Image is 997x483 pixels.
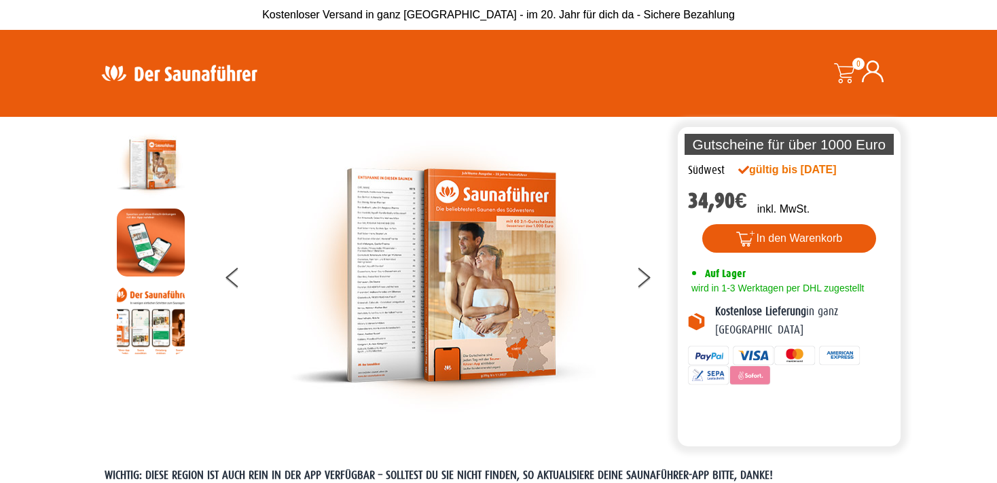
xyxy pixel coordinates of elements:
p: Gutscheine für über 1000 Euro [685,134,894,155]
button: In den Warenkorb [702,224,877,253]
span: Auf Lager [705,267,746,280]
b: Kostenlose Lieferung [715,305,806,318]
span: 0 [852,58,865,70]
bdi: 34,90 [688,188,747,213]
div: gültig bis [DATE] [738,162,866,178]
span: € [735,188,747,213]
span: Kostenloser Versand in ganz [GEOGRAPHIC_DATA] - im 20. Jahr für dich da - Sichere Bezahlung [262,9,735,20]
div: Südwest [688,162,725,179]
img: der-saunafuehrer-2025-suedwest [117,130,185,198]
img: der-saunafuehrer-2025-suedwest [290,130,596,421]
p: in ganz [GEOGRAPHIC_DATA] [715,303,890,339]
span: WICHTIG: DIESE REGION IST AUCH REIN IN DER APP VERFÜGBAR – SOLLTEST DU SIE NICHT FINDEN, SO AKTUA... [105,469,773,482]
p: inkl. MwSt. [757,201,810,217]
img: MOCKUP-iPhone_regional [117,209,185,276]
span: wird in 1-3 Werktagen per DHL zugestellt [688,283,864,293]
img: Anleitung7tn [117,287,185,355]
